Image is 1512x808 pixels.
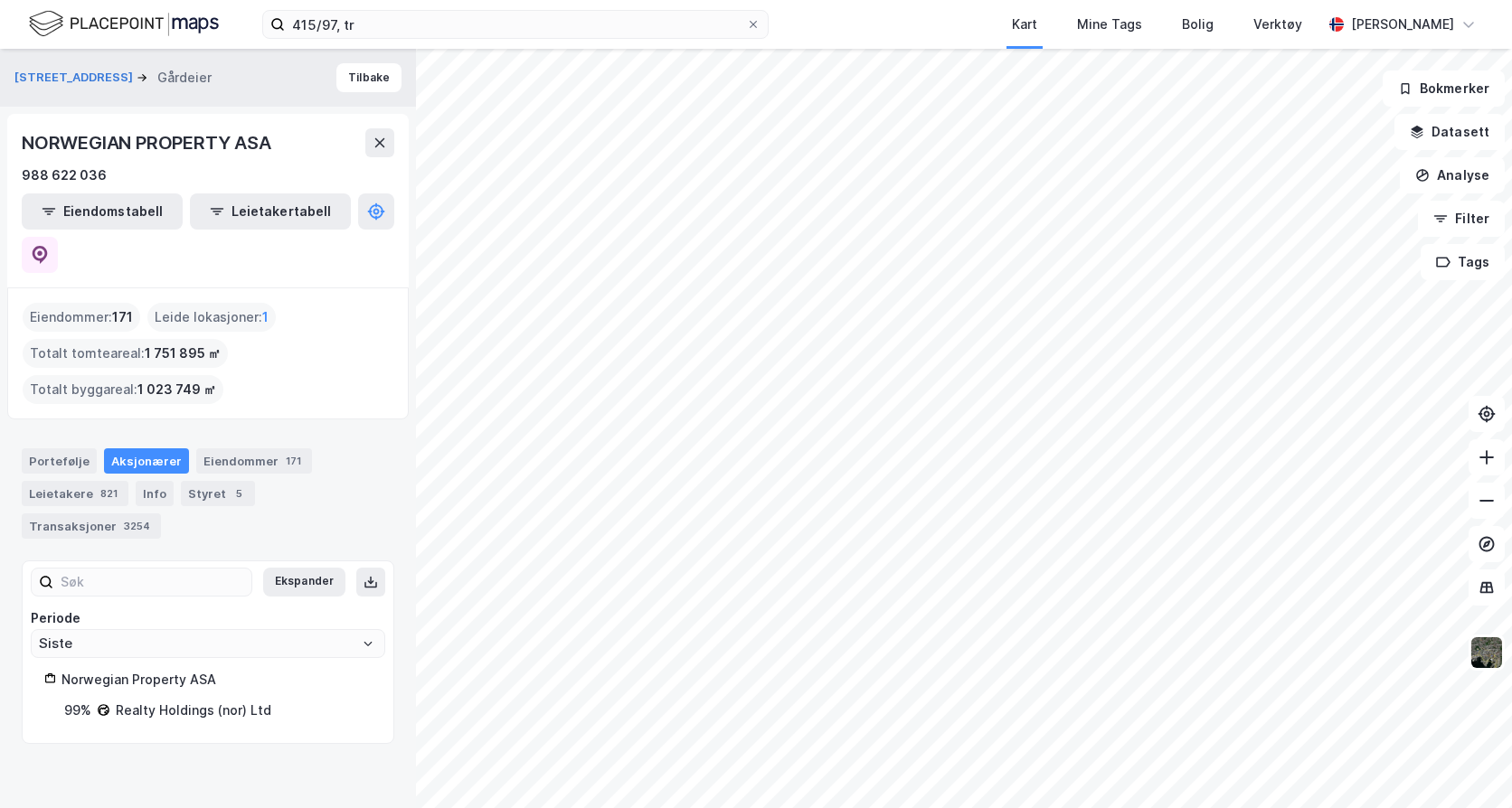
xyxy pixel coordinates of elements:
div: Periode [31,607,385,629]
input: ClearOpen [32,630,384,657]
div: Eiendommer : [23,303,140,332]
div: Eiendommer [196,448,312,474]
div: 3254 [120,517,154,535]
span: 1 751 895 ㎡ [145,343,221,364]
span: 1 [262,306,269,328]
div: 5 [230,484,248,503]
div: Transaksjoner [22,513,161,539]
div: Bolig [1182,14,1214,35]
div: Realty Holdings (nor) Ltd [116,700,271,721]
button: Open [361,636,375,651]
div: Totalt byggareal : [23,375,223,404]
div: Kart [1012,14,1037,35]
img: 9k= [1469,635,1504,670]
div: 821 [97,484,121,503]
button: Ekspander [263,568,345,597]
div: 99% [64,700,91,721]
button: Filter [1418,201,1505,237]
div: 171 [282,452,305,470]
div: Totalt tomteareal : [23,339,228,368]
iframe: Chat Widget [1422,721,1512,808]
div: 988 622 036 [22,164,107,186]
button: Bokmerker [1383,70,1505,107]
div: Verktøy [1253,14,1302,35]
button: Analyse [1400,157,1505,193]
div: Styret [181,481,255,506]
div: [PERSON_NAME] [1351,14,1454,35]
div: Portefølje [22,448,97,474]
input: Søk [53,568,251,596]
span: 171 [112,306,133,328]
button: Tilbake [336,63,402,92]
span: 1 023 749 ㎡ [137,379,216,400]
div: Norwegian Property ASA [61,669,372,691]
div: Gårdeier [157,67,212,89]
button: Eiendomstabell [22,193,183,230]
button: Tags [1421,244,1505,280]
button: [STREET_ADDRESS] [14,69,137,87]
div: Leide lokasjoner : [147,303,276,332]
div: Kontrollprogram for chat [1422,721,1512,808]
div: Aksjonærer [104,448,189,474]
div: Leietakere [22,481,128,506]
button: Leietakertabell [190,193,351,230]
div: Mine Tags [1077,14,1142,35]
button: Datasett [1394,114,1505,150]
div: Info [136,481,174,506]
div: NORWEGIAN PROPERTY ASA [22,128,275,157]
input: Søk på adresse, matrikkel, gårdeiere, leietakere eller personer [285,11,746,38]
img: logo.f888ab2527a4732fd821a326f86c7f29.svg [29,8,219,40]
